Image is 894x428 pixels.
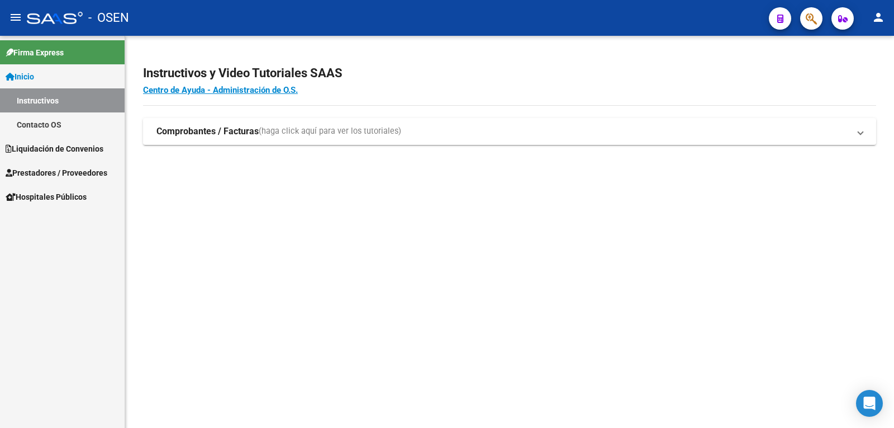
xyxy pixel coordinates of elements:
strong: Comprobantes / Facturas [156,125,259,138]
span: - OSEN [88,6,129,30]
span: Liquidación de Convenios [6,143,103,155]
span: Prestadores / Proveedores [6,167,107,179]
span: Hospitales Públicos [6,191,87,203]
mat-expansion-panel-header: Comprobantes / Facturas(haga click aquí para ver los tutoriales) [143,118,876,145]
mat-icon: menu [9,11,22,24]
div: Open Intercom Messenger [856,390,883,417]
h2: Instructivos y Video Tutoriales SAAS [143,63,876,84]
mat-icon: person [872,11,885,24]
span: Firma Express [6,46,64,59]
span: Inicio [6,70,34,83]
span: (haga click aquí para ver los tutoriales) [259,125,401,138]
a: Centro de Ayuda - Administración de O.S. [143,85,298,95]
